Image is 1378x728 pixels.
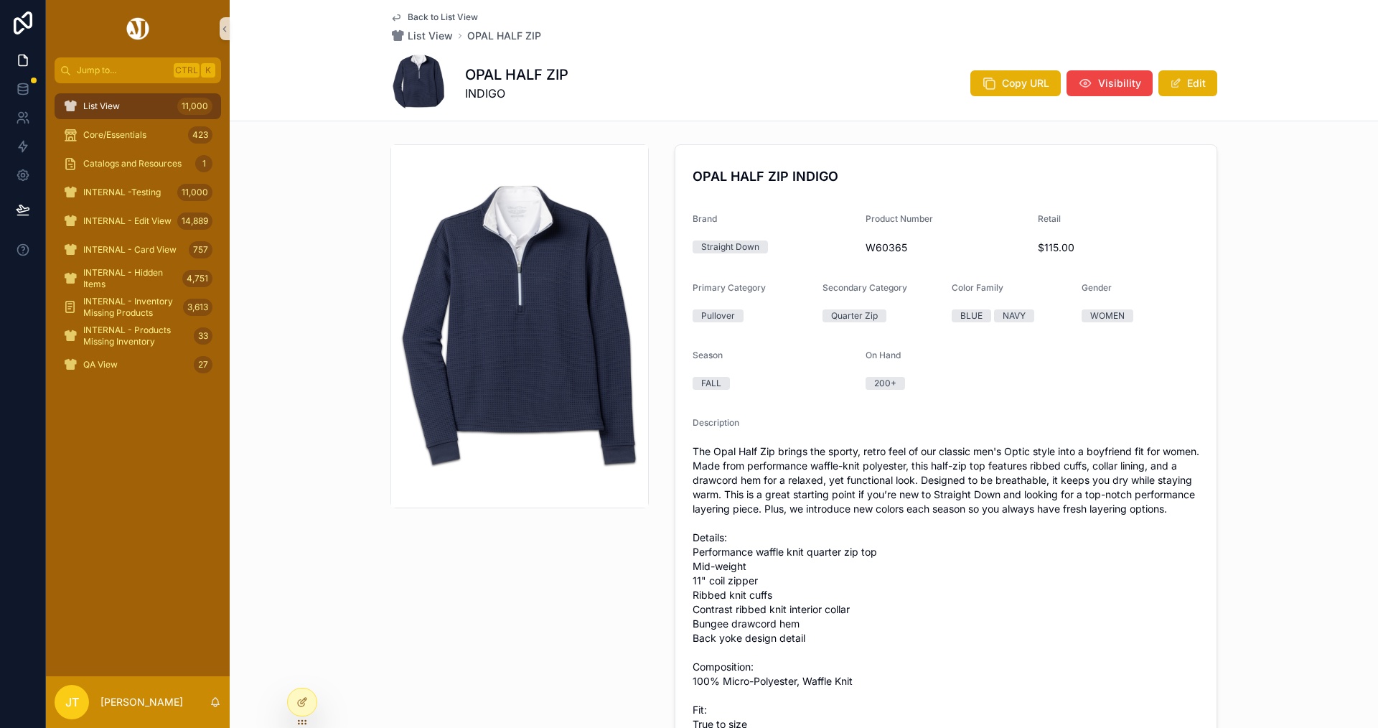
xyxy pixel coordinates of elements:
div: Straight Down [701,241,759,253]
span: On Hand [866,350,901,360]
a: Core/Essentials423 [55,122,221,148]
span: List View [408,29,453,43]
h4: OPAL HALF ZIP INDIGO [693,167,1199,186]
a: INTERNAL - Card View757 [55,237,221,263]
img: App logo [124,17,151,40]
a: INTERNAL - Edit View14,889 [55,208,221,234]
h1: OPAL HALF ZIP [465,65,568,85]
div: Quarter Zip [831,309,878,322]
div: 11,000 [177,184,212,201]
a: QA View27 [55,352,221,378]
span: K [202,65,214,76]
a: List View [390,29,453,43]
span: INTERNAL - Hidden Items [83,267,177,290]
img: W60365_IND_1.jpg [391,152,648,500]
div: NAVY [1003,309,1026,322]
div: 14,889 [177,213,212,230]
span: Jump to... [77,65,168,76]
a: OPAL HALF ZIP [467,29,541,43]
span: Description [693,417,739,428]
span: W60365 [866,241,1027,255]
span: Back to List View [408,11,478,23]
div: 33 [194,327,212,345]
div: BLUE [960,309,983,322]
span: Copy URL [1002,76,1049,90]
button: Jump to...CtrlK [55,57,221,83]
a: INTERNAL -Testing11,000 [55,179,221,205]
div: scrollable content [46,83,230,396]
a: INTERNAL - Inventory Missing Products3,613 [55,294,221,320]
span: Core/Essentials [83,129,146,141]
span: Gender [1082,282,1112,293]
span: Ctrl [174,63,200,78]
span: JT [65,694,79,711]
a: Back to List View [390,11,478,23]
div: 4,751 [182,270,212,287]
button: Copy URL [970,70,1061,96]
div: 1 [195,155,212,172]
div: 423 [188,126,212,144]
a: INTERNAL - Hidden Items4,751 [55,266,221,291]
button: Edit [1158,70,1217,96]
a: INTERNAL - Products Missing Inventory33 [55,323,221,349]
a: Catalogs and Resources1 [55,151,221,177]
span: QA View [83,359,118,370]
span: INTERNAL - Products Missing Inventory [83,325,188,347]
a: List View11,000 [55,93,221,119]
span: Brand [693,213,717,224]
div: Pullover [701,309,735,322]
div: 200+ [874,377,896,390]
div: WOMEN [1090,309,1125,322]
span: INTERNAL -Testing [83,187,161,198]
span: INTERNAL - Card View [83,244,177,256]
span: INTERNAL - Inventory Missing Products [83,296,177,319]
span: Catalogs and Resources [83,158,182,169]
div: 11,000 [177,98,212,115]
span: Primary Category [693,282,766,293]
span: Color Family [952,282,1003,293]
span: Secondary Category [822,282,907,293]
span: List View [83,101,120,112]
div: 3,613 [183,299,212,316]
span: INDIGO [465,85,568,102]
span: Visibility [1098,76,1141,90]
p: [PERSON_NAME] [100,695,183,709]
div: FALL [701,377,721,390]
button: Visibility [1067,70,1153,96]
span: INTERNAL - Edit View [83,215,172,227]
span: Product Number [866,213,933,224]
div: 27 [194,356,212,373]
span: Season [693,350,723,360]
span: $115.00 [1038,241,1199,255]
span: Retail [1038,213,1061,224]
div: 757 [189,241,212,258]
